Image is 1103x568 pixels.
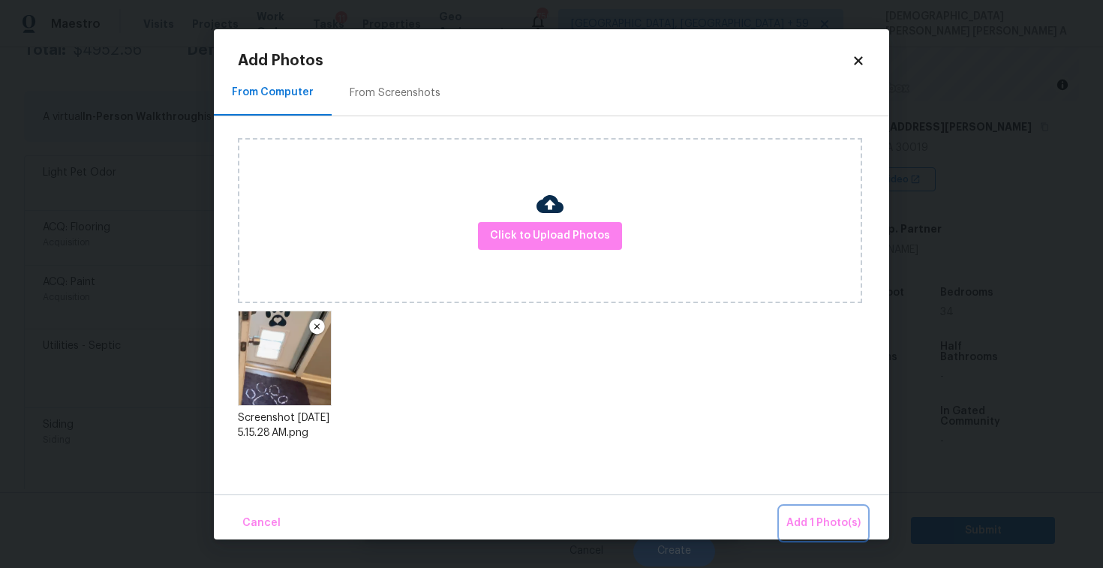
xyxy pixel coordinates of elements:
button: Click to Upload Photos [478,222,622,250]
span: Click to Upload Photos [490,227,610,245]
span: Cancel [242,514,281,533]
h2: Add Photos [238,53,852,68]
div: Screenshot [DATE] 5.15.28 AM.png [238,410,333,440]
span: Add 1 Photo(s) [786,514,861,533]
div: From Screenshots [350,86,440,101]
button: Cancel [236,507,287,539]
div: From Computer [232,85,314,100]
img: Cloud Upload Icon [536,191,564,218]
button: Add 1 Photo(s) [780,507,867,539]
